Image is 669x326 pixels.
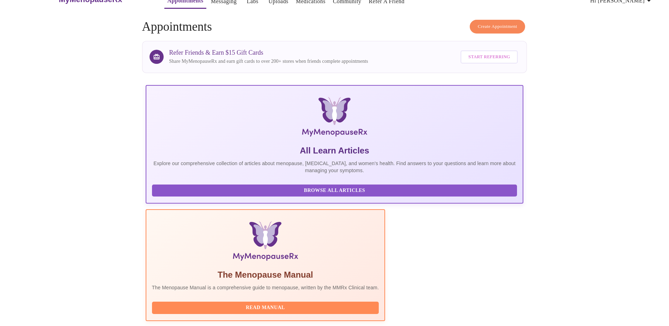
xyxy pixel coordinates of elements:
button: Read Manual [152,302,379,314]
h3: Refer Friends & Earn $15 Gift Cards [169,49,368,56]
p: The Menopause Manual is a comprehensive guide to menopause, written by the MMRx Clinical team. [152,284,379,291]
a: Start Referring [459,47,519,67]
button: Create Appointment [470,20,525,34]
img: Menopause Manual [188,221,343,264]
h5: The Menopause Manual [152,269,379,280]
h4: Appointments [142,20,527,34]
h5: All Learn Articles [152,145,517,156]
span: Browse All Articles [159,186,510,195]
button: Browse All Articles [152,185,517,197]
span: Create Appointment [478,23,517,31]
a: Read Manual [152,304,381,310]
span: Read Manual [159,303,372,312]
img: MyMenopauseRx Logo [209,97,461,139]
span: Start Referring [468,53,510,61]
p: Share MyMenopauseRx and earn gift cards to over 200+ stores when friends complete appointments [169,58,368,65]
a: Browse All Articles [152,187,519,193]
button: Start Referring [461,50,518,64]
p: Explore our comprehensive collection of articles about menopause, [MEDICAL_DATA], and women's hea... [152,160,517,174]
